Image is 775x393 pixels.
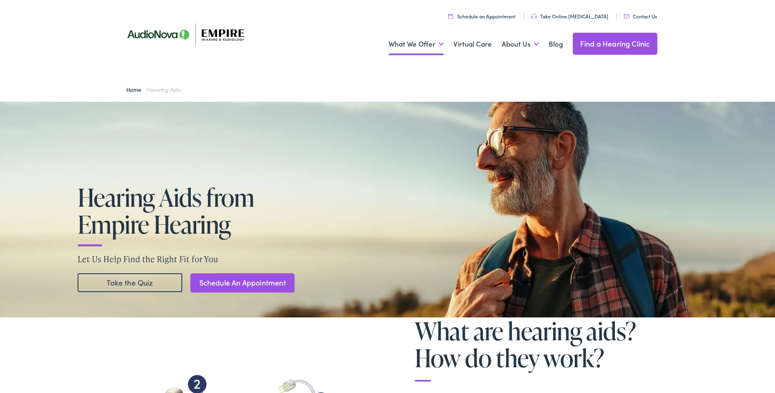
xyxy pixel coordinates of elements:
[453,29,492,59] a: Virtual Care
[502,29,539,59] a: About Us
[448,13,516,20] a: Schedule an Appointment
[78,253,697,265] p: Let Us Help Find the Right Fit for You
[389,29,444,59] a: What We Offer
[190,273,295,293] a: Schedule An Appointment
[624,13,657,20] a: Contact Us
[448,13,453,19] img: utility icon
[126,85,145,94] a: Home
[624,14,630,18] img: utility icon
[531,14,537,19] img: utility icon
[78,273,182,292] a: Take the Quiz
[415,317,657,382] h2: What are hearing aids? How do they work?
[148,85,180,94] span: Hearing Aids
[549,29,563,59] a: Blog
[531,13,608,20] a: Take Online [MEDICAL_DATA]
[573,33,657,55] a: Find a Hearing Clinic
[78,184,326,238] h1: Hearing Aids from Empire Hearing
[126,85,181,94] span: /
